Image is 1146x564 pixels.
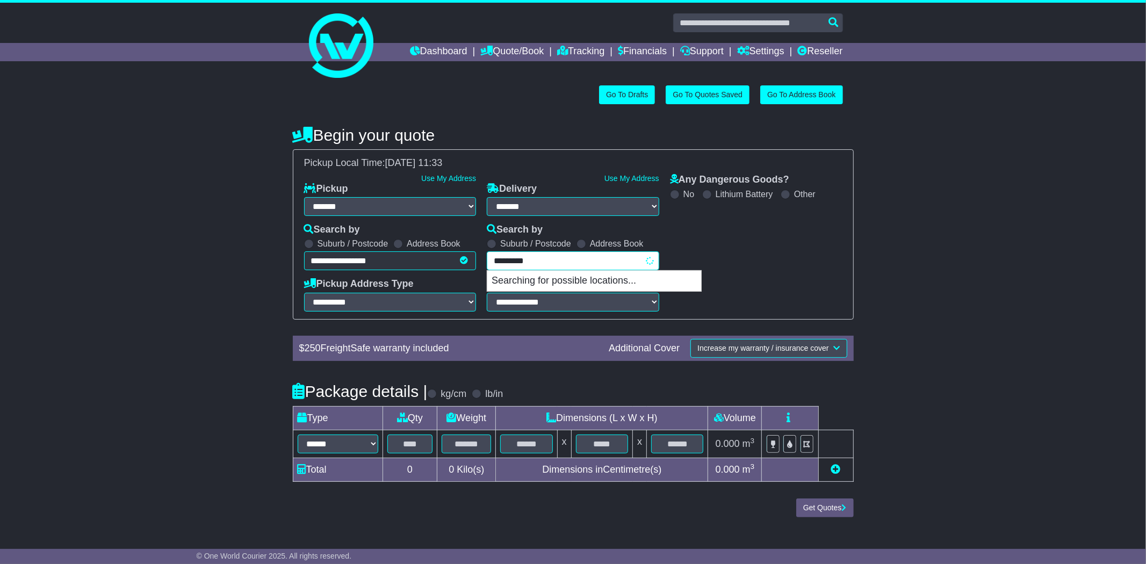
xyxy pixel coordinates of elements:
[796,498,854,517] button: Get Quotes
[487,183,537,195] label: Delivery
[743,438,755,449] span: m
[480,43,544,61] a: Quote/Book
[487,224,543,236] label: Search by
[421,174,476,183] a: Use My Address
[751,437,755,445] sup: 3
[449,464,454,475] span: 0
[716,438,740,449] span: 0.000
[304,183,348,195] label: Pickup
[618,43,667,61] a: Financials
[751,462,755,471] sup: 3
[797,43,842,61] a: Reseller
[590,238,644,249] label: Address Book
[383,458,437,482] td: 0
[599,85,655,104] a: Go To Drafts
[293,126,854,144] h4: Begin your quote
[716,464,740,475] span: 0.000
[683,189,694,199] label: No
[485,388,503,400] label: lb/in
[604,174,659,183] a: Use My Address
[690,339,847,358] button: Increase my warranty / insurance cover
[716,189,773,199] label: Lithium Battery
[557,430,571,458] td: x
[487,271,701,291] p: Searching for possible locations...
[441,388,466,400] label: kg/cm
[496,406,708,430] td: Dimensions (L x W x H)
[293,382,428,400] h4: Package details |
[697,344,828,352] span: Increase my warranty / insurance cover
[680,43,724,61] a: Support
[407,238,460,249] label: Address Book
[318,238,388,249] label: Suburb / Postcode
[294,343,604,355] div: $ FreightSafe warranty included
[760,85,842,104] a: Go To Address Book
[794,189,816,199] label: Other
[737,43,784,61] a: Settings
[293,406,383,430] td: Type
[557,43,604,61] a: Tracking
[500,238,571,249] label: Suburb / Postcode
[304,224,360,236] label: Search by
[437,406,496,430] td: Weight
[666,85,749,104] a: Go To Quotes Saved
[633,430,647,458] td: x
[496,458,708,482] td: Dimensions in Centimetre(s)
[670,174,789,186] label: Any Dangerous Goods?
[293,458,383,482] td: Total
[410,43,467,61] a: Dashboard
[831,464,841,475] a: Add new item
[305,343,321,353] span: 250
[383,406,437,430] td: Qty
[304,278,414,290] label: Pickup Address Type
[299,157,848,169] div: Pickup Local Time:
[603,343,685,355] div: Additional Cover
[437,458,496,482] td: Kilo(s)
[708,406,762,430] td: Volume
[197,552,352,560] span: © One World Courier 2025. All rights reserved.
[743,464,755,475] span: m
[385,157,443,168] span: [DATE] 11:33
